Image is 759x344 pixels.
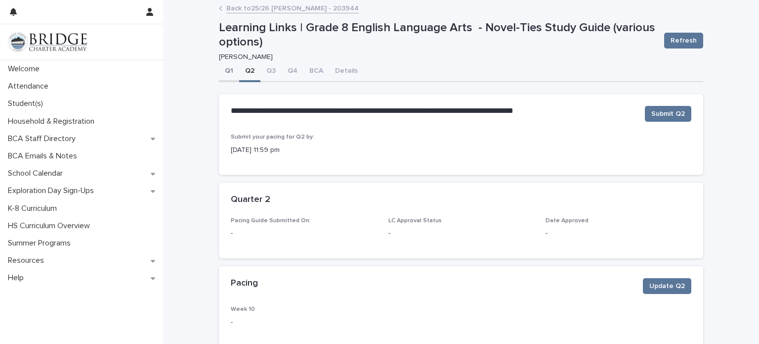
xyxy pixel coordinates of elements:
[231,134,314,140] span: Submit your pacing for Q2 by:
[388,228,534,239] p: -
[219,61,239,82] button: Q1
[4,64,47,74] p: Welcome
[231,228,377,239] p: -
[4,204,65,213] p: K-8 Curriculum
[219,21,656,49] p: Learning Links | Grade 8 English Language Arts - Novel-Ties Study Guide (various options)
[260,61,282,82] button: Q3
[282,61,303,82] button: Q4
[4,273,32,283] p: Help
[219,53,652,61] p: [PERSON_NAME]
[4,134,84,144] p: BCA Staff Directory
[239,61,260,82] button: Q2
[226,2,359,13] a: Back to25/26 [PERSON_NAME] - 203944
[649,281,685,291] span: Update Q2
[303,61,329,82] button: BCA
[231,145,691,155] p: [DATE] 11:59 pm
[651,109,685,119] span: Submit Q2
[4,256,52,265] p: Resources
[664,33,703,49] button: Refresh
[546,228,691,239] p: -
[4,169,71,178] p: School Calendar
[645,106,691,122] button: Submit Q2
[4,239,79,248] p: Summer Programs
[231,306,255,312] span: Week 10
[4,117,102,126] p: Household & Registration
[4,151,85,161] p: BCA Emails & Notes
[643,278,691,294] button: Update Q2
[388,218,442,224] span: LC Approval Status
[671,36,697,46] span: Refresh
[231,218,311,224] span: Pacing Guide Submitted On:
[4,186,102,196] p: Exploration Day Sign-Ups
[4,99,51,108] p: Student(s)
[329,61,364,82] button: Details
[4,221,98,231] p: HS Curriculum Overview
[4,82,56,91] p: Attendance
[231,317,691,328] p: -
[546,218,589,224] span: Date Approved
[231,195,270,205] h2: Quarter 2
[8,32,87,52] img: V1C1m3IdTEidaUdm9Hs0
[231,278,258,289] h2: Pacing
